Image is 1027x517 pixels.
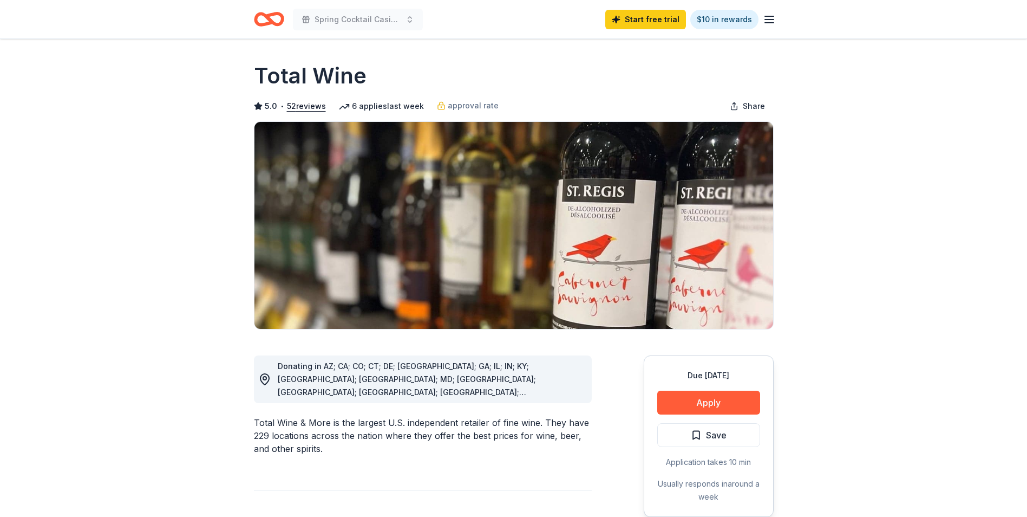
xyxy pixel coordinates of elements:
a: Start free trial [605,10,686,29]
h1: Total Wine [254,61,367,91]
span: Share [743,100,765,113]
div: 6 applies last week [339,100,424,113]
span: Save [706,428,727,442]
div: Total Wine & More is the largest U.S. independent retailer of fine wine. They have 229 locations ... [254,416,592,455]
img: Image for Total Wine [254,122,773,329]
span: Donating in AZ; CA; CO; CT; DE; [GEOGRAPHIC_DATA]; GA; IL; IN; KY; [GEOGRAPHIC_DATA]; [GEOGRAPHIC... [278,361,536,436]
button: Share [721,95,774,117]
button: Spring Cocktail Casino Event [293,9,423,30]
span: Spring Cocktail Casino Event [315,13,401,26]
div: Application takes 10 min [657,456,760,469]
button: Apply [657,391,760,415]
div: Due [DATE] [657,369,760,382]
button: Save [657,423,760,447]
a: Home [254,7,284,32]
div: Usually responds in around a week [657,477,760,503]
button: 52reviews [287,100,326,113]
a: approval rate [437,99,499,112]
span: 5.0 [265,100,277,113]
span: approval rate [448,99,499,112]
span: • [280,102,284,111]
a: $10 in rewards [690,10,758,29]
